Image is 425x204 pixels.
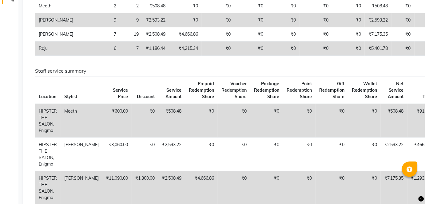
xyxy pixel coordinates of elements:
td: ₹0 [316,138,348,171]
td: ₹0 [169,13,202,27]
td: ₹2,508.49 [142,27,169,42]
td: ₹0 [300,13,332,27]
td: ₹5,401.78 [365,42,391,56]
span: Package Redemption Share [254,81,279,99]
td: ₹0 [234,27,267,42]
td: ₹0 [391,13,415,27]
td: ₹7,175.35 [365,27,391,42]
td: HIPSTER THE SALON, Enigma [35,138,61,171]
span: Point Redemption Share [287,81,312,99]
td: ₹0 [300,42,332,56]
td: ₹1,186.44 [142,42,169,56]
td: ₹4,215.34 [169,42,202,56]
td: ₹0 [218,138,250,171]
td: ₹2,593.22 [142,13,169,27]
span: Net Service Amount [388,81,404,99]
td: ₹0 [234,13,267,27]
td: 9 [120,13,142,27]
td: ₹600.00 [102,104,132,138]
td: [PERSON_NAME] [35,13,77,27]
td: ₹0 [132,138,158,171]
td: ₹0 [348,138,381,171]
td: ₹0 [316,104,348,138]
td: [PERSON_NAME] [35,27,77,42]
span: Stylist [64,94,77,99]
td: ₹0 [283,104,316,138]
td: ₹0 [202,27,234,42]
td: ₹0 [202,13,234,27]
span: Wallet Redemption Share [352,81,377,99]
td: ₹0 [267,42,300,56]
td: ₹0 [185,138,218,171]
td: 9 [77,13,120,27]
td: ₹0 [332,27,365,42]
td: ₹0 [332,13,365,27]
td: ₹2,593.22 [158,138,185,171]
td: ₹0 [250,104,283,138]
td: ₹0 [267,13,300,27]
td: ₹0 [348,104,381,138]
td: ₹0 [250,138,283,171]
span: Gift Redemption Share [319,81,344,99]
td: ₹0 [267,27,300,42]
span: Location [39,94,56,99]
span: Service Price [113,87,128,99]
td: ₹0 [332,42,365,56]
td: ₹0 [185,104,218,138]
td: Meeth [61,104,102,138]
td: ₹0 [391,27,415,42]
td: 6 [77,42,120,56]
td: Raju [35,42,77,56]
td: 7 [120,42,142,56]
td: ₹508.48 [158,104,185,138]
td: ₹4,666.86 [169,27,202,42]
span: Voucher Redemption Share [221,81,247,99]
td: 19 [120,27,142,42]
span: Discount [137,94,155,99]
td: ₹0 [202,42,234,56]
h6: Staff service summary [35,68,412,74]
td: ₹0 [300,27,332,42]
td: ₹3,060.00 [102,138,132,171]
td: ₹0 [218,104,250,138]
td: [PERSON_NAME] [61,138,102,171]
td: ₹508.48 [381,104,407,138]
td: ₹0 [283,138,316,171]
td: ₹0 [391,42,415,56]
td: ₹2,593.22 [365,13,391,27]
span: Service Amount [165,87,181,99]
td: ₹0 [234,42,267,56]
td: 7 [77,27,120,42]
td: ₹2,593.22 [381,138,407,171]
td: HIPSTER THE SALON, Enigma [35,104,61,138]
span: Prepaid Redemption Share [189,81,214,99]
td: ₹0 [132,104,158,138]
